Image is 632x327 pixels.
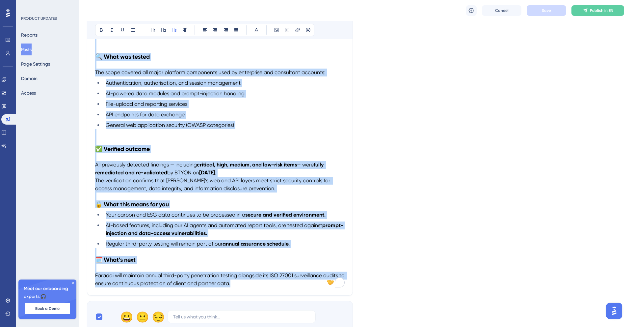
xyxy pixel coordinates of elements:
button: Save [527,5,566,16]
span: Meet our onboarding experts 🎧 [24,285,71,301]
span: Publish in EN [590,8,613,13]
span: Book a Demo [35,306,60,311]
span: All previously detected findings — including [95,162,197,168]
strong: annual assurance schedule. [223,241,290,247]
div: 😐 [136,312,146,322]
span: . [215,169,216,176]
span: The verification confirms that [PERSON_NAME]’s web and API layers meet strict security controls f... [95,177,331,192]
span: Authentication, authorisation, and session management [106,80,241,86]
button: Cancel [482,5,521,16]
div: 😔 [152,312,162,322]
strong: 🔍 What was tested [95,53,150,60]
span: Your carbon and ESG data continues to be processed in a [106,212,245,218]
strong: 🗓️ What’s next [95,256,136,263]
strong: [DATE] [199,169,215,176]
span: AI-powered data modules and prompt-injection handling [106,90,245,97]
button: Page Settings [21,58,50,70]
span: Save [542,8,551,13]
iframe: UserGuiding AI Assistant Launcher [604,301,624,321]
span: Regular third-party testing will remain part of our [106,241,223,247]
span: by BTYÖN on [167,169,199,176]
span: General web application security (OWASP categories) [106,122,234,128]
button: Posts [21,44,32,55]
span: API endpoints for data exchange [106,111,185,118]
strong: 🔒 What this means for you [95,201,169,208]
button: Access [21,87,36,99]
div: PRODUCT UPDATES [21,16,57,21]
button: Publish in EN [571,5,624,16]
input: Tell us what you think... [173,313,310,320]
button: Domain [21,73,38,84]
strong: ✅ Verified outcome [95,145,150,153]
strong: secure and verified environment. [245,212,326,218]
span: — were [297,162,314,168]
strong: critical, high, medium, and low-risk items [197,162,297,168]
span: Faradai will maintain annual third-party penetration testing alongside its ISO 27001 surveillance... [95,272,346,286]
span: File-upload and reporting services [106,101,187,107]
button: Book a Demo [25,303,70,314]
div: 😀 [120,312,131,322]
span: AI-based features, including our AI agents and automated report tools, are tested against [106,222,322,228]
button: Reports [21,29,38,41]
span: Cancel [495,8,509,13]
span: The scope covered all major platform components used by enterprise and consultant accounts: [95,69,326,75]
